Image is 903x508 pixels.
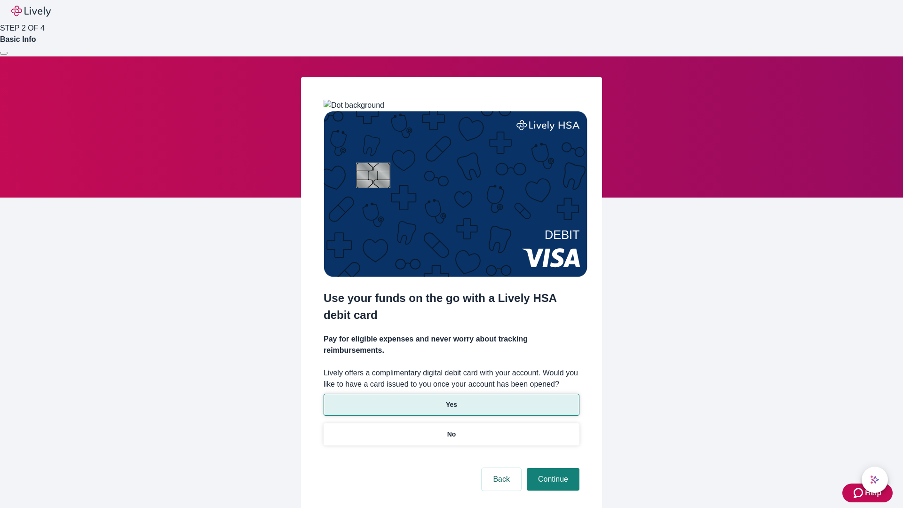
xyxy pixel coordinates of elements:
[865,487,881,499] span: Help
[324,290,579,324] h2: Use your funds on the go with a Lively HSA debit card
[324,423,579,445] button: No
[324,394,579,416] button: Yes
[870,475,879,484] svg: Lively AI Assistant
[862,467,888,493] button: chat
[447,429,456,439] p: No
[324,111,587,277] img: Debit card
[842,484,893,502] button: Zendesk support iconHelp
[324,367,579,390] label: Lively offers a complimentary digital debit card with your account. Would you like to have a card...
[854,487,865,499] svg: Zendesk support icon
[324,100,384,111] img: Dot background
[11,6,51,17] img: Lively
[527,468,579,491] button: Continue
[482,468,521,491] button: Back
[324,333,579,356] h4: Pay for eligible expenses and never worry about tracking reimbursements.
[446,400,457,410] p: Yes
